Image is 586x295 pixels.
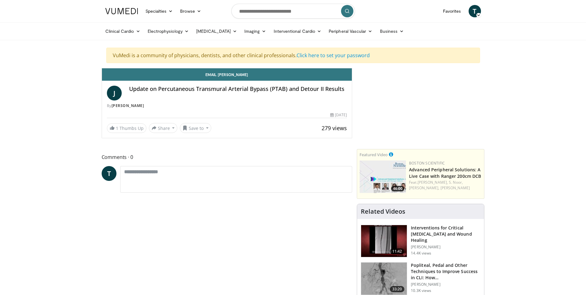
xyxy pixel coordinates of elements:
[176,5,205,17] a: Browse
[360,152,388,157] small: Featured Video
[469,5,481,17] a: T
[390,286,405,292] span: 33:20
[231,4,355,19] input: Search topics, interventions
[411,245,480,250] p: [PERSON_NAME]
[361,208,405,215] h4: Related Videos
[142,5,177,17] a: Specialties
[144,25,192,37] a: Electrophysiology
[102,166,116,181] a: T
[107,103,347,109] div: By
[391,186,404,191] span: 46:00
[116,125,118,131] span: 1
[418,180,448,185] a: [PERSON_NAME],
[102,25,144,37] a: Clinical Cardio
[129,86,347,92] h4: Update on Percutaneous Transmural Arterial Bypass (PTAB) and Detour II Results
[102,153,352,161] span: Comments 0
[360,160,406,193] img: af9da20d-90cf-472d-9687-4c089bf26c94.150x105_q85_crop-smart_upscale.jpg
[180,123,211,133] button: Save to
[325,25,376,37] a: Peripheral Vascular
[411,225,480,243] h3: Interventions for Critical [MEDICAL_DATA] and Wound Healing
[105,8,138,14] img: VuMedi Logo
[411,262,480,281] h3: Popliteal, Pedal and Other Techniques to Improve Success in CLI: How…
[361,225,480,258] a: 11:42 Interventions for Critical [MEDICAL_DATA] and Wound Healing [PERSON_NAME] 14.4K views
[106,48,480,63] div: VuMedi is a community of physicians, dentists, and other clinical professionals.
[361,263,407,295] img: T6d-rUZNqcn4uJqH4xMDoxOjBrO-I4W8.150x105_q85_crop-smart_upscale.jpg
[322,124,347,132] span: 279 views
[330,112,347,118] div: [DATE]
[374,68,467,145] iframe: Advertisement
[411,251,431,256] p: 14.4K views
[409,160,445,166] a: Boston Scientific
[411,288,431,293] p: 10.3K views
[360,160,406,193] a: 46:00
[149,123,178,133] button: Share
[107,123,146,133] a: 1 Thumbs Up
[192,25,241,37] a: [MEDICAL_DATA]
[107,86,122,100] a: J
[270,25,325,37] a: Interventional Cardio
[409,185,439,190] a: [PERSON_NAME],
[411,282,480,287] p: [PERSON_NAME]
[449,180,463,185] a: S. Noor,
[409,167,481,179] a: Advanced Peripheral Solutions: A Live Case with Ranger 200cm DCB
[361,262,480,295] a: 33:20 Popliteal, Pedal and Other Techniques to Improve Success in CLI: How… [PERSON_NAME] 10.3K v...
[439,5,465,17] a: Favorites
[297,52,370,59] a: Click here to set your password
[112,103,144,108] a: [PERSON_NAME]
[409,180,482,191] div: Feat.
[361,225,407,257] img: 243716_0000_1.png.150x105_q85_crop-smart_upscale.jpg
[241,25,270,37] a: Imaging
[390,248,405,254] span: 11:42
[102,68,352,81] a: Email [PERSON_NAME]
[376,25,408,37] a: Business
[441,185,470,190] a: [PERSON_NAME]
